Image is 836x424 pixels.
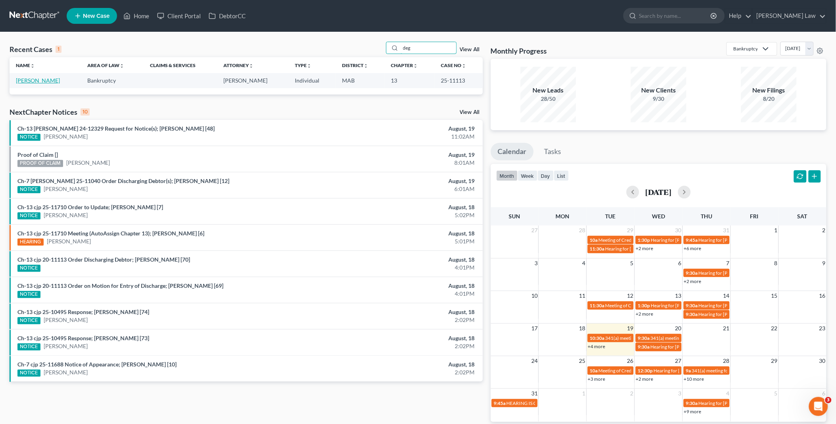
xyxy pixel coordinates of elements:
i: unfold_more [413,64,418,68]
div: August, 18 [328,203,475,211]
a: +2 more [684,278,701,284]
a: Nameunfold_more [16,62,35,68]
span: 4 [726,389,730,398]
a: Tasks [537,143,569,160]
td: 25-11113 [435,73,483,88]
div: HEARING [17,239,44,246]
span: 9:45a [494,400,506,406]
a: Attorneyunfold_more [223,62,254,68]
a: [PERSON_NAME] [16,77,60,84]
span: Meeting of Creditors for [PERSON_NAME] [599,237,687,243]
span: 341(a) meeting for [PERSON_NAME] & [PERSON_NAME] [651,335,769,341]
a: Ch-13 cjp 20-11113 Order on Motion for Entry of Discharge; [PERSON_NAME] [69] [17,282,223,289]
a: Ch-13 cjp 25-11710 Order to Update; [PERSON_NAME] [7] [17,204,163,210]
button: day [538,170,554,181]
span: 25 [578,356,586,366]
a: Home [119,9,153,23]
span: Hearing for [PERSON_NAME] [651,237,713,243]
div: New Clients [631,86,686,95]
span: 341(a) meeting for [PERSON_NAME] [692,368,769,374]
span: 12:30p [638,368,653,374]
span: Sun [509,213,521,220]
div: August, 18 [328,282,475,290]
span: 2 [822,225,826,235]
a: Client Portal [153,9,205,23]
a: +2 more [636,245,653,251]
div: Recent Cases [10,44,61,54]
iframe: Intercom live chat [809,397,828,416]
td: 13 [385,73,435,88]
span: 6 [822,389,826,398]
span: 7 [726,258,730,268]
input: Search by name... [639,8,712,23]
div: 5:01PM [328,237,475,245]
span: Hearing for [PERSON_NAME] [699,237,761,243]
a: +10 more [684,376,704,382]
a: Chapterunfold_more [391,62,418,68]
span: 8 [774,258,778,268]
td: MAB [336,73,385,88]
div: August, 19 [328,125,475,133]
a: Area of Lawunfold_more [87,62,124,68]
div: 8:01AM [328,159,475,167]
span: Hearing for [PERSON_NAME] [654,368,716,374]
a: +3 more [588,376,605,382]
a: Ch-13 cjp 25-11710 Meeting (AutoAssign Chapter 13); [PERSON_NAME] [6] [17,230,204,237]
h2: [DATE] [646,188,672,196]
div: August, 18 [328,308,475,316]
a: DebtorCC [205,9,250,23]
div: August, 19 [328,177,475,185]
td: Bankruptcy [81,73,144,88]
span: 31 [530,389,538,398]
div: August, 18 [328,229,475,237]
a: Ch-13 [PERSON_NAME] 24-12329 Request for Notice(s); [PERSON_NAME] [48] [17,125,215,132]
span: 28 [723,356,730,366]
a: Case Nounfold_more [441,62,467,68]
i: unfold_more [363,64,368,68]
div: 8/20 [741,95,797,103]
a: [PERSON_NAME] [44,133,88,141]
span: Hearing for [PERSON_NAME] [699,400,761,406]
i: unfold_more [249,64,254,68]
span: 21 [723,324,730,333]
div: NextChapter Notices [10,107,90,117]
span: 9:30a [686,270,698,276]
h3: Monthly Progress [491,46,547,56]
a: [PERSON_NAME] [44,316,88,324]
button: month [496,170,518,181]
button: week [518,170,538,181]
a: Typeunfold_more [295,62,312,68]
a: [PERSON_NAME] [44,211,88,219]
div: 4:01PM [328,264,475,272]
div: 4:01PM [328,290,475,298]
span: Sat [798,213,807,220]
span: Fri [750,213,759,220]
div: Bankruptcy [733,45,758,52]
a: Help [725,9,752,23]
span: 11:30a [590,303,605,308]
div: NOTICE [17,134,40,141]
span: 14 [723,291,730,301]
span: 1:30p [638,237,650,243]
span: 29 [627,225,634,235]
span: 10 [530,291,538,301]
div: August, 18 [328,256,475,264]
a: Ch-7 cjp 25-11688 Notice of Appearance; [PERSON_NAME] [10] [17,361,177,368]
span: 20 [675,324,682,333]
span: 26 [627,356,634,366]
span: 1 [582,389,586,398]
div: 2:02PM [328,368,475,376]
span: 16 [819,291,826,301]
div: 28/50 [521,95,576,103]
span: 9a [686,368,691,374]
a: Ch-13 cjp 20-11113 Order Discharging Debtor; [PERSON_NAME] [70] [17,256,190,263]
span: 9:30a [686,311,698,317]
span: 9:30a [686,303,698,308]
span: 3 [534,258,538,268]
div: 2:02PM [328,342,475,350]
span: 9 [822,258,826,268]
span: 19 [627,324,634,333]
span: Hearing for [PERSON_NAME] [699,270,761,276]
div: 10 [81,108,90,116]
span: 24 [530,356,538,366]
